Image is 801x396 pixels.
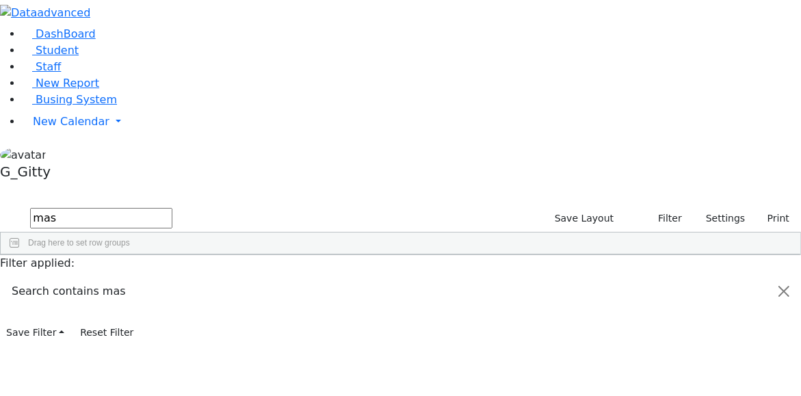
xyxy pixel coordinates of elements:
[549,208,620,229] button: Save Layout
[22,108,801,135] a: New Calendar
[22,27,96,40] a: DashBoard
[22,60,61,73] a: Staff
[36,77,99,90] span: New Report
[36,93,117,106] span: Busing System
[767,272,800,311] button: Close
[28,238,130,248] span: Drag here to set row groups
[36,27,96,40] span: DashBoard
[640,208,688,229] button: Filter
[688,208,751,229] button: Settings
[30,208,172,228] input: Search
[22,77,99,90] a: New Report
[22,93,117,106] a: Busing System
[22,44,79,57] a: Student
[751,208,796,229] button: Print
[74,322,140,343] button: Reset Filter
[36,60,61,73] span: Staff
[33,115,109,128] span: New Calendar
[36,44,79,57] span: Student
